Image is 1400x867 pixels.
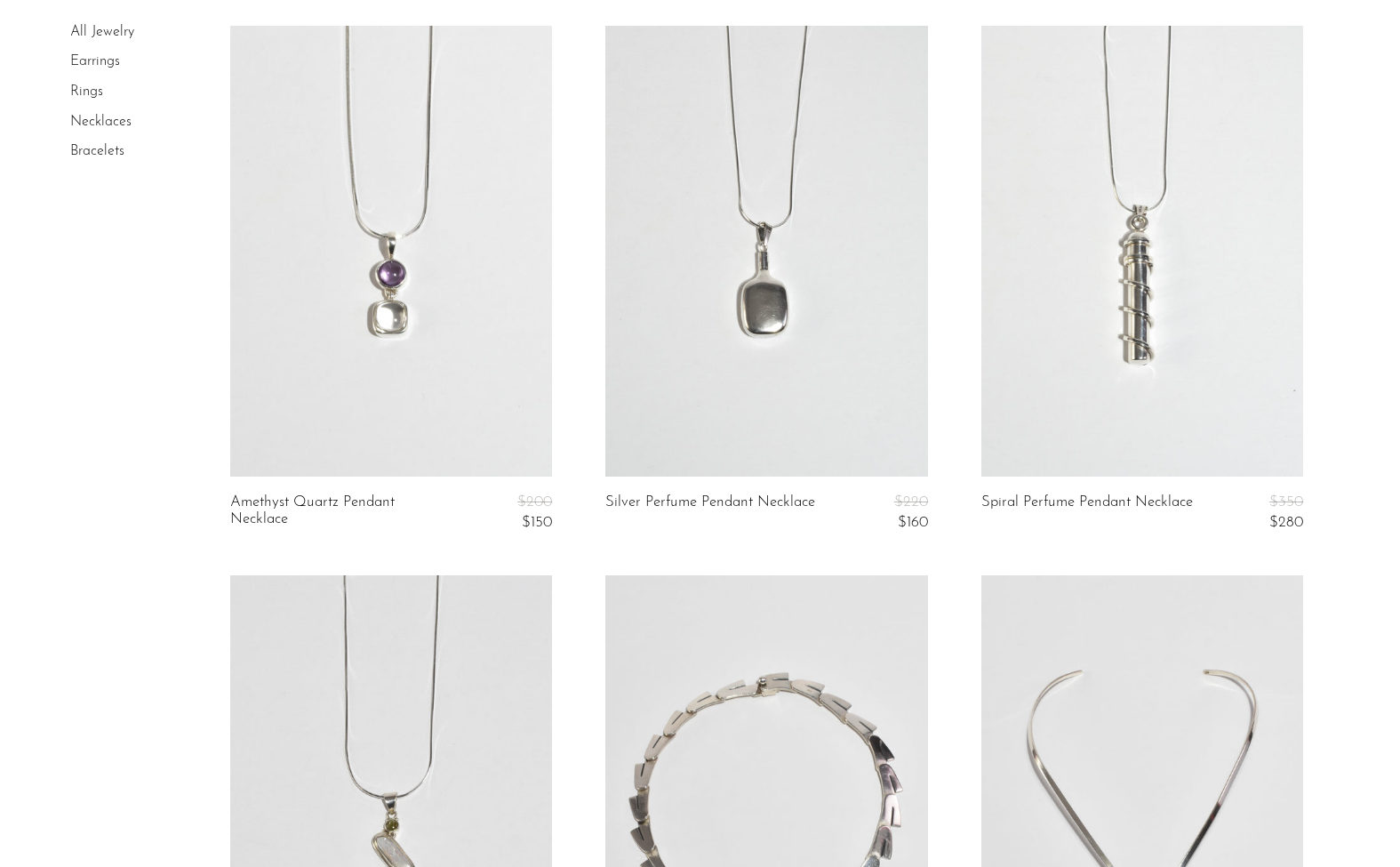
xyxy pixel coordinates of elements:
a: Rings [70,84,103,99]
span: $280 [1269,515,1303,530]
a: Bracelets [70,144,124,158]
a: Amethyst Quartz Pendant Necklace [230,494,445,531]
span: $160 [898,515,928,530]
a: All Jewelry [70,25,134,39]
span: $200 [517,494,552,510]
span: $150 [522,515,552,530]
span: $350 [1269,494,1303,510]
a: Silver Perfume Pendant Necklace [605,494,815,531]
a: Necklaces [70,115,132,129]
a: Spiral Perfume Pendant Necklace [981,494,1193,531]
a: Earrings [70,55,120,69]
span: $220 [894,494,928,510]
